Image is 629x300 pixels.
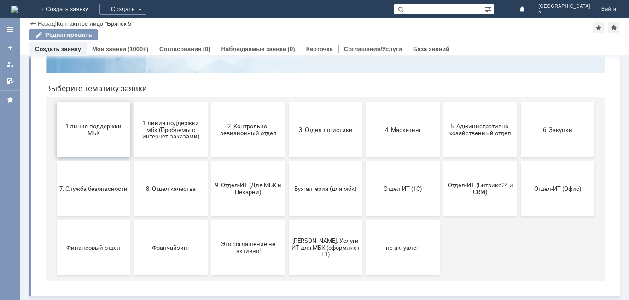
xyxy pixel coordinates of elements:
a: Соглашения/Услуги [344,46,402,52]
span: [PERSON_NAME]. Услуги ИТ для МБК (оформляет L1) [253,245,321,266]
div: | [55,20,56,27]
button: 9. Отдел-ИТ (Для МБК и Пекарни) [173,169,246,225]
button: 5. Административно-хозяйственный отдел [405,110,478,166]
span: 7. Служба безопасности [21,193,89,200]
span: Финансовый отдел [21,252,89,259]
a: Карточка [306,46,333,52]
span: [GEOGRAPHIC_DATA] [538,4,590,9]
div: Сделать домашней страницей [608,22,619,33]
span: 5 [538,9,590,15]
div: Добавить в избранное [593,22,604,33]
button: [PERSON_NAME]. Услуги ИТ для МБК (оформляет L1) [250,228,324,283]
button: 8. Отдел качества [95,169,169,225]
button: 1 линия поддержки МБК [18,110,92,166]
label: Воспользуйтесь поиском [195,23,379,32]
a: Назад [38,20,55,27]
button: Финансовый отдел [18,228,92,283]
span: 6. Закупки [485,134,553,141]
a: Создать заявку [35,46,81,52]
div: Создать [99,4,146,15]
button: Отдел ИТ (1С) [327,169,401,225]
div: (0) [203,46,210,52]
button: 6. Закупки [482,110,556,166]
a: Наблюдаемые заявки [221,46,286,52]
a: Согласования [159,46,202,52]
div: (0) [288,46,295,52]
span: 5. Административно-хозяйственный отдел [408,131,476,145]
span: 8. Отдел качества [98,193,166,200]
span: 2. Контрольно-ревизионный отдел [175,131,244,145]
button: Франчайзинг [95,228,169,283]
button: 2. Контрольно-ревизионный отдел [173,110,246,166]
img: logo [11,6,18,13]
button: Это соглашение не активно! [173,228,246,283]
button: не актуален [327,228,401,283]
button: 7. Служба безопасности [18,169,92,225]
span: 1 линия поддержки МБК [21,131,89,145]
span: 4. Маркетинг [330,134,398,141]
a: Перейти на домашнюю страницу [11,6,18,13]
button: 3. Отдел логистики [250,110,324,166]
span: Расширенный поиск [484,4,494,13]
span: Отдел-ИТ (Битрикс24 и CRM) [408,190,476,204]
button: Бухгалтерия (для мбк) [250,169,324,225]
div: Контактное лицо "Брянск 5" [57,20,134,27]
input: Например, почта или справка [195,41,379,58]
span: Отдел-ИТ (Офис) [485,193,553,200]
a: База знаний [413,46,449,52]
span: Франчайзинг [98,252,166,259]
span: 3. Отдел логистики [253,134,321,141]
button: Отдел-ИТ (Офис) [482,169,556,225]
span: не актуален [330,252,398,259]
a: Мои согласования [3,74,17,88]
header: Выберите тематику заявки [7,92,566,101]
span: Это соглашение не активно! [175,249,244,263]
a: Мои заявки [3,57,17,72]
span: 1 линия поддержки мбк (Проблемы с интернет-заказами) [98,127,166,148]
a: Создать заявку [3,40,17,55]
button: Отдел-ИТ (Битрикс24 и CRM) [405,169,478,225]
div: (1000+) [128,46,148,52]
span: Отдел ИТ (1С) [330,193,398,200]
span: 9. Отдел-ИТ (Для МБК и Пекарни) [175,190,244,204]
button: 4. Маркетинг [327,110,401,166]
span: Бухгалтерия (для мбк) [253,193,321,200]
button: 1 линия поддержки мбк (Проблемы с интернет-заказами) [95,110,169,166]
a: Мои заявки [92,46,126,52]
